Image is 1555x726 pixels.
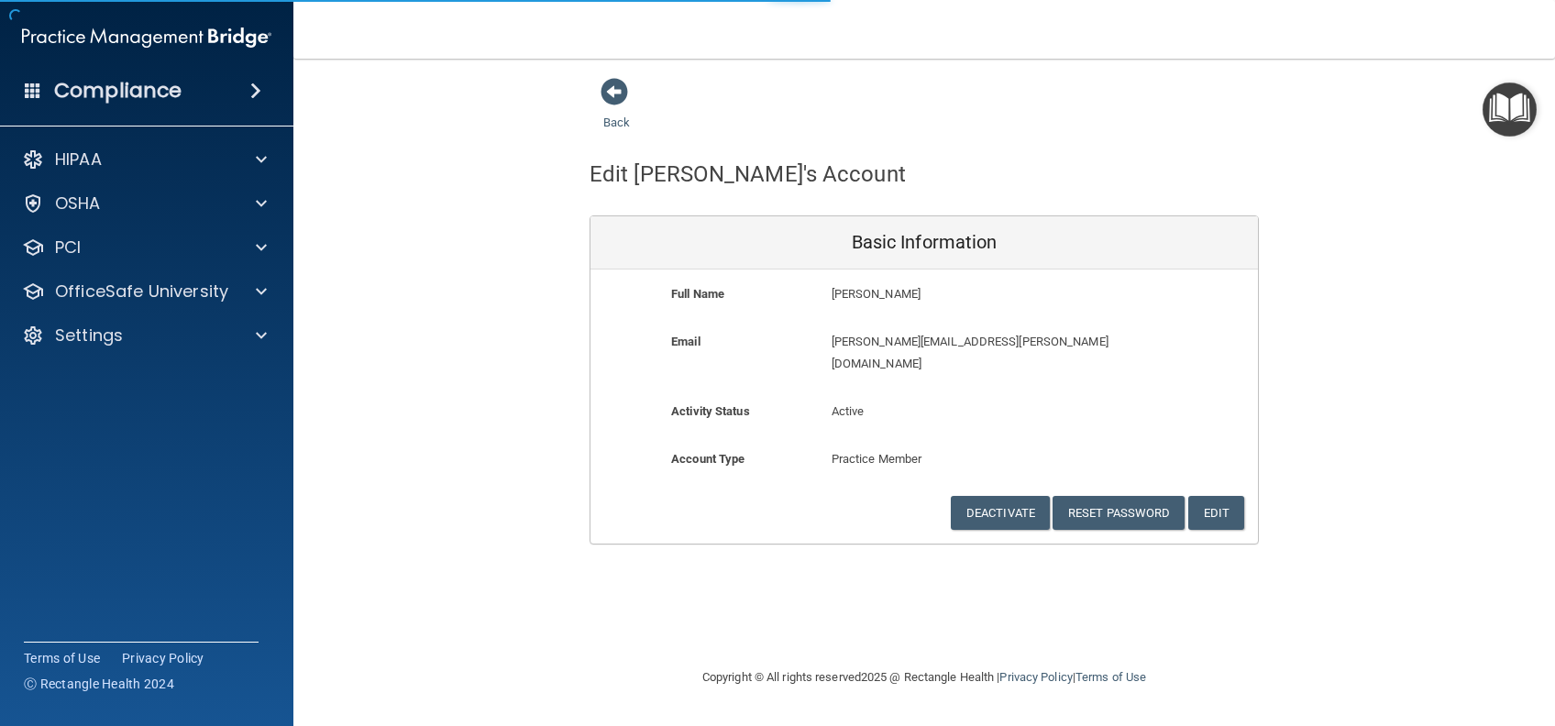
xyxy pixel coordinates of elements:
[22,236,267,258] a: PCI
[1053,496,1185,530] button: Reset Password
[55,280,228,302] p: OfficeSafe University
[999,670,1072,684] a: Privacy Policy
[54,78,182,104] h4: Compliance
[590,162,906,186] h4: Edit [PERSON_NAME]'s Account
[55,192,101,214] p: OSHA
[55,148,102,170] p: HIPAA
[22,19,271,56] img: PMB logo
[832,448,1018,470] p: Practice Member
[22,280,267,302] a: OfficeSafe University
[832,331,1124,375] p: [PERSON_NAME][EMAIL_ADDRESS][PERSON_NAME][DOMAIN_NAME]
[951,496,1050,530] button: Deactivate
[603,93,630,129] a: Back
[55,236,81,258] p: PCI
[671,335,700,348] b: Email
[1483,82,1537,137] button: Open Resource Center
[24,675,174,693] span: Ⓒ Rectangle Health 2024
[1188,496,1244,530] button: Edit
[590,648,1259,707] div: Copyright © All rights reserved 2025 @ Rectangle Health | |
[671,452,744,466] b: Account Type
[55,324,123,346] p: Settings
[22,148,267,170] a: HIPAA
[24,649,100,667] a: Terms of Use
[832,401,1018,423] p: Active
[832,283,1124,305] p: [PERSON_NAME]
[671,404,750,418] b: Activity Status
[671,287,724,301] b: Full Name
[590,216,1258,269] div: Basic Information
[122,649,204,667] a: Privacy Policy
[22,192,267,214] a: OSHA
[1075,670,1146,684] a: Terms of Use
[22,324,267,346] a: Settings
